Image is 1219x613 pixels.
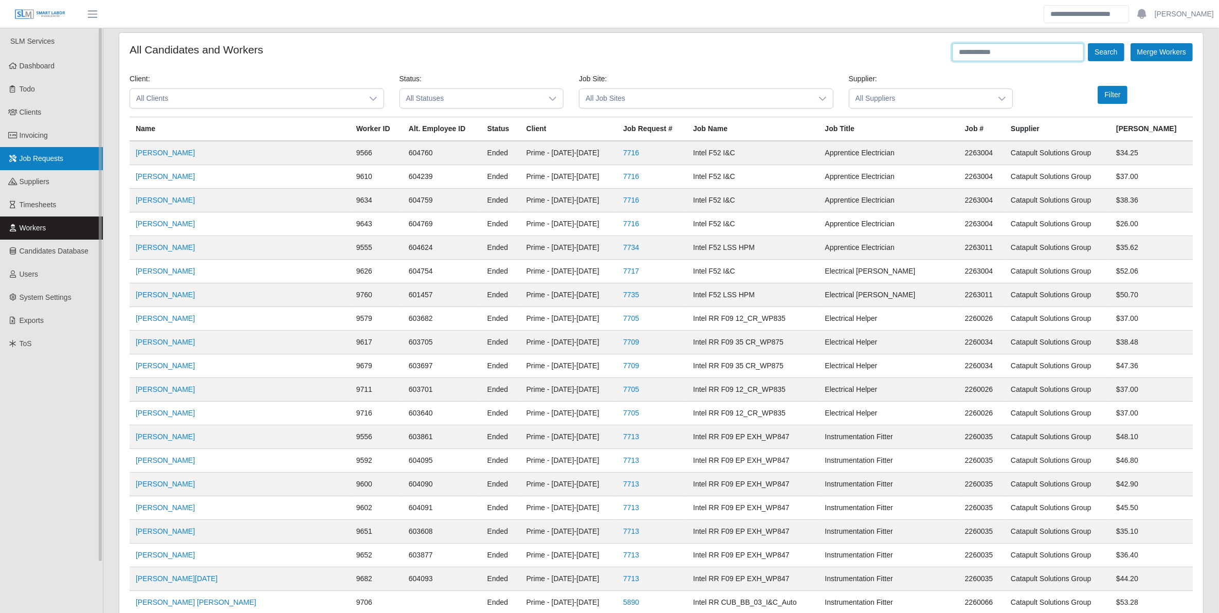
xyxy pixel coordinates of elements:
td: Prime - [DATE]-[DATE] [520,520,617,544]
td: Catapult Solutions Group [1005,307,1110,331]
td: Prime - [DATE]-[DATE] [520,307,617,331]
a: 7705 [623,314,639,322]
a: 7716 [623,220,639,228]
span: Suppliers [20,177,49,186]
td: 603861 [403,425,481,449]
td: ended [481,260,520,283]
td: 9652 [350,544,403,567]
td: Intel RR F09 EP EXH_WP847 [687,425,818,449]
td: 604091 [403,496,481,520]
a: [PERSON_NAME] [136,338,195,346]
td: $50.70 [1110,283,1193,307]
td: ended [481,449,520,473]
td: ended [481,189,520,212]
th: Name [130,117,350,141]
td: Instrumentation Fitter [819,544,959,567]
th: Worker ID [350,117,403,141]
td: 9610 [350,165,403,189]
button: Filter [1098,86,1127,104]
a: [PERSON_NAME] [136,267,195,275]
td: Intel RR F09 EP EXH_WP847 [687,567,818,591]
span: System Settings [20,293,71,301]
td: 9592 [350,449,403,473]
td: 2260026 [959,402,1005,425]
td: 604093 [403,567,481,591]
td: Prime - [DATE]-[DATE] [520,425,617,449]
a: [PERSON_NAME] [136,432,195,441]
a: [PERSON_NAME] [136,503,195,512]
td: Catapult Solutions Group [1005,496,1110,520]
td: $34.25 [1110,141,1193,165]
a: 7709 [623,362,639,370]
button: Search [1088,43,1124,61]
td: 2260035 [959,473,1005,496]
td: ended [481,378,520,402]
td: Electrical Helper [819,331,959,354]
td: ended [481,520,520,544]
td: Catapult Solutions Group [1005,331,1110,354]
span: Todo [20,85,35,93]
td: Catapult Solutions Group [1005,165,1110,189]
td: $35.10 [1110,520,1193,544]
td: 2260034 [959,331,1005,354]
td: Prime - [DATE]-[DATE] [520,544,617,567]
a: [PERSON_NAME] [136,291,195,299]
label: Supplier: [849,74,877,84]
td: 604754 [403,260,481,283]
td: Intel RR F09 12_CR_WP835 [687,402,818,425]
a: [PERSON_NAME] [1155,9,1214,20]
a: 7713 [623,551,639,559]
td: Intel RR F09 EP EXH_WP847 [687,544,818,567]
td: Instrumentation Fitter [819,567,959,591]
span: Invoicing [20,131,48,139]
a: [PERSON_NAME] [136,243,195,251]
td: Prime - [DATE]-[DATE] [520,212,617,236]
td: Electrical [PERSON_NAME] [819,283,959,307]
td: $47.36 [1110,354,1193,378]
td: 604769 [403,212,481,236]
td: Prime - [DATE]-[DATE] [520,331,617,354]
td: 9651 [350,520,403,544]
td: 2263011 [959,283,1005,307]
td: Prime - [DATE]-[DATE] [520,260,617,283]
td: $36.40 [1110,544,1193,567]
td: Intel RR F09 EP EXH_WP847 [687,473,818,496]
span: Candidates Database [20,247,89,255]
td: $37.00 [1110,165,1193,189]
td: ended [481,165,520,189]
label: Client: [130,74,150,84]
td: Intel RR F09 EP EXH_WP847 [687,520,818,544]
td: Catapult Solutions Group [1005,354,1110,378]
td: 9600 [350,473,403,496]
td: Prime - [DATE]-[DATE] [520,354,617,378]
a: 7713 [623,503,639,512]
td: 9602 [350,496,403,520]
td: ended [481,354,520,378]
td: Prime - [DATE]-[DATE] [520,236,617,260]
td: Catapult Solutions Group [1005,402,1110,425]
td: ended [481,331,520,354]
a: [PERSON_NAME] [136,456,195,464]
td: Intel F52 I&C [687,141,818,165]
td: $46.80 [1110,449,1193,473]
td: Electrical Helper [819,307,959,331]
td: 9634 [350,189,403,212]
a: 7713 [623,574,639,583]
a: 7716 [623,196,639,204]
td: Intel RR F09 EP EXH_WP847 [687,496,818,520]
a: 7713 [623,456,639,464]
td: 2263004 [959,212,1005,236]
td: $44.20 [1110,567,1193,591]
td: $35.62 [1110,236,1193,260]
td: 2263011 [959,236,1005,260]
span: Timesheets [20,201,57,209]
td: 2263004 [959,165,1005,189]
td: Instrumentation Fitter [819,425,959,449]
td: ended [481,236,520,260]
td: 9760 [350,283,403,307]
td: 603877 [403,544,481,567]
td: 2260035 [959,520,1005,544]
td: 9711 [350,378,403,402]
a: 7713 [623,527,639,535]
td: Prime - [DATE]-[DATE] [520,141,617,165]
